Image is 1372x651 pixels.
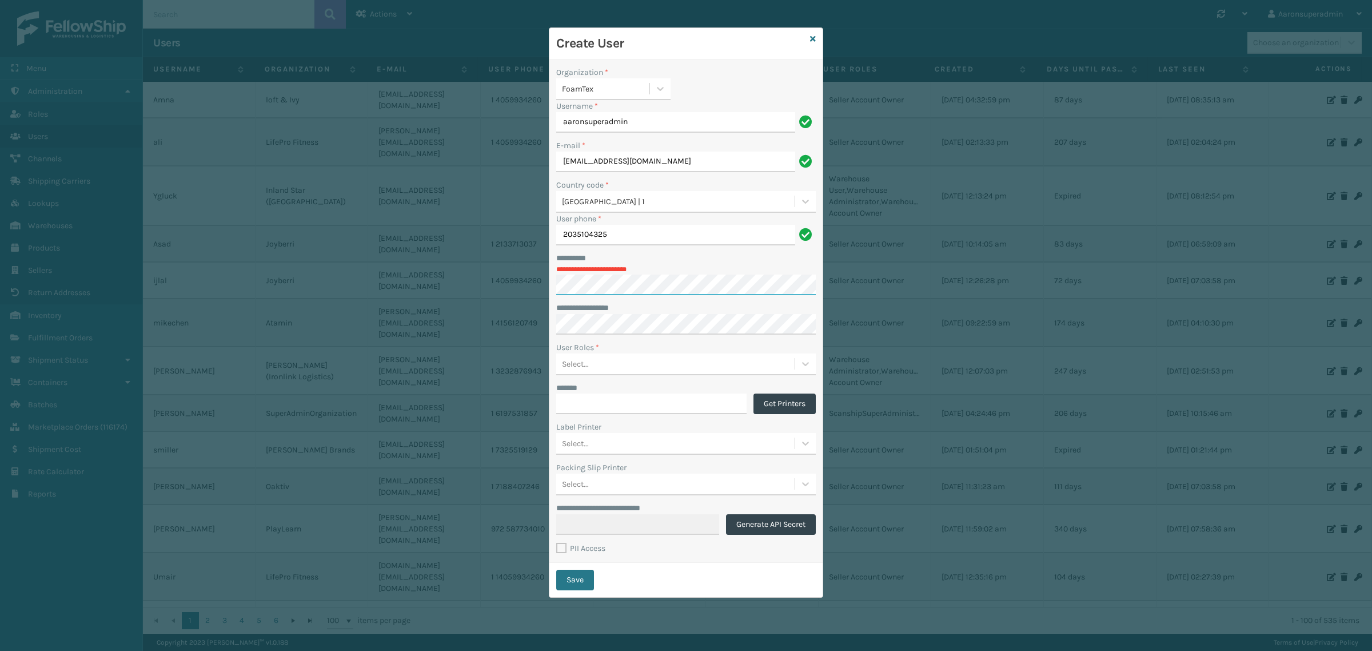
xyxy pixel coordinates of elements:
button: Save [556,570,594,590]
label: Label Printer [556,421,601,433]
label: Organization [556,66,608,78]
label: E-mail [556,140,585,152]
div: [GEOGRAPHIC_DATA] | 1 [562,196,796,208]
div: FoamTex [562,83,651,95]
label: Packing Slip Printer [556,462,627,474]
label: Country code [556,179,609,191]
div: Select... [562,478,589,490]
label: PII Access [556,543,605,553]
div: Select... [562,358,589,370]
button: Get Printers [753,394,816,414]
label: Username [556,100,598,112]
label: User Roles [556,342,599,354]
h3: Create User [556,35,805,52]
button: Generate API Secret [726,514,816,535]
div: Select... [562,438,589,450]
label: User phone [556,213,601,225]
